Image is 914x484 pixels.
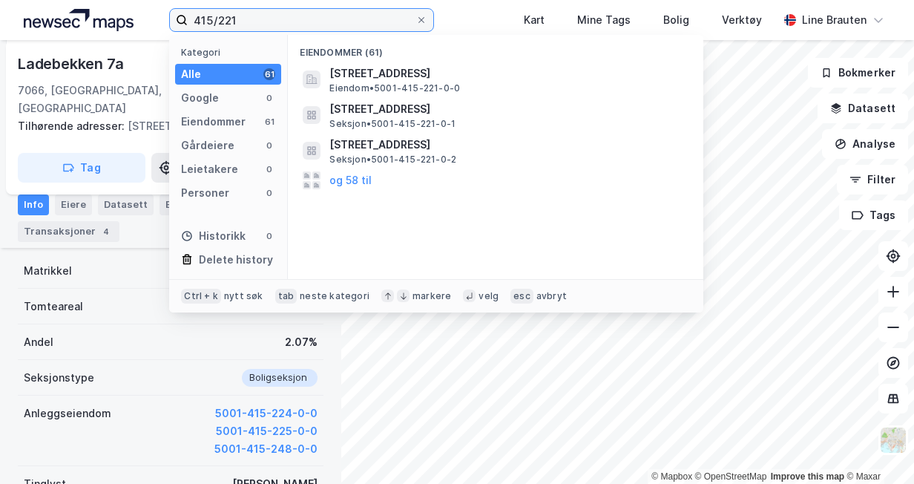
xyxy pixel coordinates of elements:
[329,118,456,130] span: Seksjon • 5001-415-221-0-1
[840,413,914,484] iframe: Chat Widget
[263,163,275,175] div: 0
[822,129,908,159] button: Analyse
[181,65,201,83] div: Alle
[802,11,867,29] div: Line Brauten
[329,100,685,118] span: [STREET_ADDRESS]
[181,289,221,304] div: Ctrl + k
[263,187,275,199] div: 0
[510,289,533,304] div: esc
[181,227,246,245] div: Historikk
[181,113,246,131] div: Eiendommer
[837,165,908,194] button: Filter
[329,136,685,154] span: [STREET_ADDRESS]
[24,298,83,315] div: Tomteareal
[771,471,844,482] a: Improve this map
[263,116,275,128] div: 61
[24,369,94,387] div: Seksjonstype
[18,120,128,132] span: Tilhørende adresser:
[18,194,49,215] div: Info
[412,290,451,302] div: markere
[300,290,369,302] div: neste kategori
[18,82,194,117] div: 7066, [GEOGRAPHIC_DATA], [GEOGRAPHIC_DATA]
[181,47,281,58] div: Kategori
[181,137,234,154] div: Gårdeiere
[329,154,456,166] span: Seksjon • 5001-415-221-0-2
[818,94,908,123] button: Datasett
[181,184,229,202] div: Personer
[18,117,312,135] div: [STREET_ADDRESS]
[160,194,214,215] div: Bygg
[722,11,762,29] div: Verktøy
[288,35,703,62] div: Eiendommer (61)
[181,89,219,107] div: Google
[18,153,145,183] button: Tag
[329,171,372,189] button: og 58 til
[651,471,692,482] a: Mapbox
[18,221,119,242] div: Transaksjoner
[839,200,908,230] button: Tags
[24,333,53,351] div: Andel
[181,160,238,178] div: Leietakere
[199,251,273,269] div: Delete history
[329,65,685,82] span: [STREET_ADDRESS]
[695,471,767,482] a: OpenStreetMap
[188,9,415,31] input: Søk på adresse, matrikkel, gårdeiere, leietakere eller personer
[214,440,318,458] button: 5001-415-248-0-0
[263,230,275,242] div: 0
[24,405,111,422] div: Anleggseiendom
[536,290,567,302] div: avbryt
[577,11,631,29] div: Mine Tags
[524,11,545,29] div: Kart
[263,140,275,151] div: 0
[215,405,318,422] button: 5001-415-224-0-0
[275,289,297,304] div: tab
[808,58,908,88] button: Bokmerker
[98,194,154,215] div: Datasett
[24,262,72,280] div: Matrikkel
[663,11,689,29] div: Bolig
[18,52,126,76] div: Ladebekken 7a
[285,333,318,351] div: 2.07%
[224,290,263,302] div: nytt søk
[329,82,460,94] span: Eiendom • 5001-415-221-0-0
[24,9,134,31] img: logo.a4113a55bc3d86da70a041830d287a7e.svg
[263,92,275,104] div: 0
[479,290,499,302] div: velg
[840,413,914,484] div: Kontrollprogram for chat
[99,224,114,239] div: 4
[263,68,275,80] div: 61
[216,422,318,440] button: 5001-415-225-0-0
[55,194,92,215] div: Eiere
